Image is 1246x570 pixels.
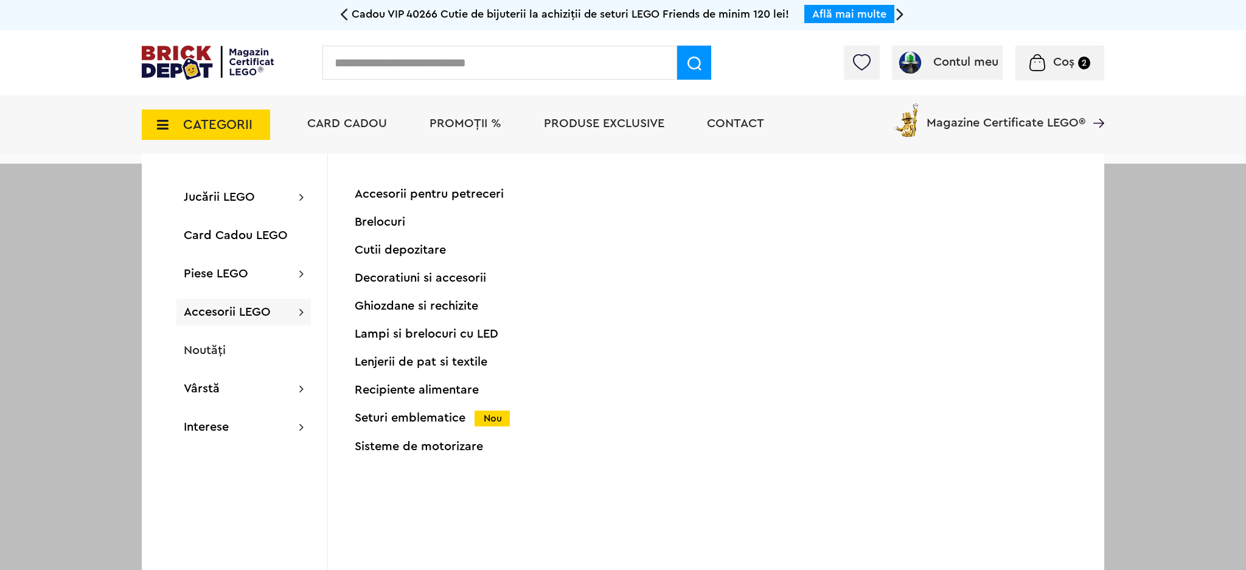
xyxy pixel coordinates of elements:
a: Magazine Certificate LEGO® [1085,101,1104,113]
span: Cadou VIP 40266 Cutie de bijuterii la achiziții de seturi LEGO Friends de minim 120 lei! [352,9,789,19]
a: Produse exclusive [544,117,664,130]
a: Contul meu [897,56,998,68]
a: Află mai multe [812,9,886,19]
small: 2 [1078,57,1090,69]
span: Coș [1053,56,1074,68]
a: PROMOȚII % [430,117,501,130]
span: Magazine Certificate LEGO® [927,101,1085,129]
a: Card Cadou [307,117,387,130]
span: Contul meu [933,56,998,68]
span: CATEGORII [183,118,252,131]
a: Contact [707,117,764,130]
